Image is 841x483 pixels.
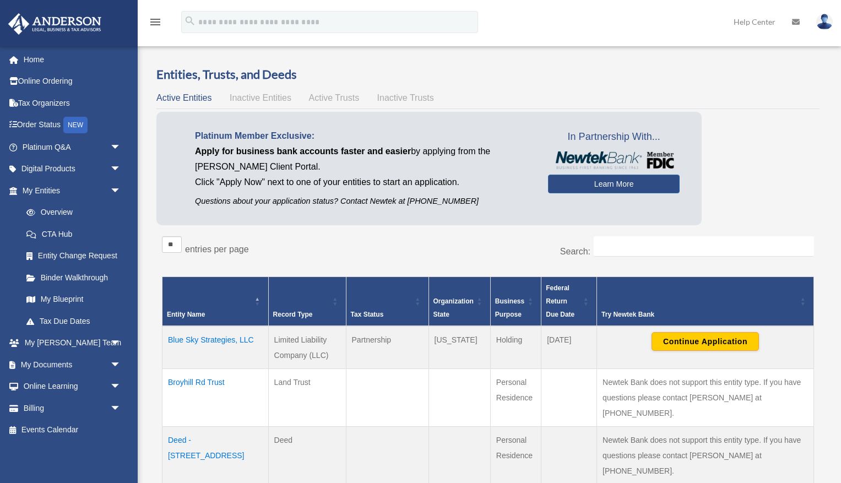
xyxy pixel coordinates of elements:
th: Federal Return Due Date: Activate to sort [541,277,597,327]
td: Broyhill Rd Trust [162,369,269,427]
p: Click "Apply Now" next to one of your entities to start an application. [195,175,531,190]
th: Record Type: Activate to sort [268,277,346,327]
span: Organization State [433,297,474,318]
th: Try Newtek Bank : Activate to sort [597,277,814,327]
a: Tax Due Dates [15,310,132,332]
th: Organization State: Activate to sort [428,277,490,327]
span: arrow_drop_down [110,397,132,420]
th: Entity Name: Activate to invert sorting [162,277,269,327]
span: Apply for business bank accounts faster and easier [195,146,411,156]
a: Events Calendar [8,419,138,441]
button: Continue Application [652,332,759,351]
p: by applying from the [PERSON_NAME] Client Portal. [195,144,531,175]
td: [DATE] [541,326,597,369]
h3: Entities, Trusts, and Deeds [156,66,820,83]
a: Binder Walkthrough [15,267,132,289]
span: arrow_drop_down [110,158,132,181]
a: menu [149,19,162,29]
span: Record Type [273,311,313,318]
a: Online Learningarrow_drop_down [8,376,138,398]
td: Personal Residence [490,369,541,427]
td: Partnership [346,326,428,369]
img: User Pic [816,14,833,30]
td: Newtek Bank does not support this entity type. If you have questions please contact [PERSON_NAME]... [597,369,814,427]
img: Anderson Advisors Platinum Portal [5,13,105,35]
span: arrow_drop_down [110,332,132,355]
span: In Partnership With... [548,128,680,146]
p: Questions about your application status? Contact Newtek at [PHONE_NUMBER] [195,194,531,208]
span: Inactive Entities [230,93,291,102]
th: Tax Status: Activate to sort [346,277,428,327]
span: arrow_drop_down [110,376,132,398]
span: Business Purpose [495,297,524,318]
span: Active Entities [156,93,211,102]
i: search [184,15,196,27]
span: Inactive Trusts [377,93,434,102]
span: Tax Status [351,311,384,318]
a: My Documentsarrow_drop_down [8,354,138,376]
td: Blue Sky Strategies, LLC [162,326,269,369]
a: Billingarrow_drop_down [8,397,138,419]
a: Home [8,48,138,70]
span: arrow_drop_down [110,136,132,159]
a: My Entitiesarrow_drop_down [8,180,132,202]
a: Tax Organizers [8,92,138,114]
label: entries per page [185,245,249,254]
td: Land Trust [268,369,346,427]
i: menu [149,15,162,29]
img: NewtekBankLogoSM.png [554,151,674,169]
a: Overview [15,202,127,224]
th: Business Purpose: Activate to sort [490,277,541,327]
a: Platinum Q&Aarrow_drop_down [8,136,138,158]
a: Entity Change Request [15,245,132,267]
a: Learn More [548,175,680,193]
td: Limited Liability Company (LLC) [268,326,346,369]
div: NEW [63,117,88,133]
td: Holding [490,326,541,369]
a: Digital Productsarrow_drop_down [8,158,138,180]
a: Order StatusNEW [8,114,138,137]
label: Search: [560,247,590,256]
span: Entity Name [167,311,205,318]
a: My Blueprint [15,289,132,311]
span: Federal Return Due Date [546,284,574,318]
p: Platinum Member Exclusive: [195,128,531,144]
a: Online Ordering [8,70,138,93]
div: Try Newtek Bank [601,308,797,321]
span: arrow_drop_down [110,354,132,376]
td: [US_STATE] [428,326,490,369]
span: arrow_drop_down [110,180,132,202]
a: CTA Hub [15,223,132,245]
a: My [PERSON_NAME] Teamarrow_drop_down [8,332,138,354]
span: Active Trusts [309,93,360,102]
